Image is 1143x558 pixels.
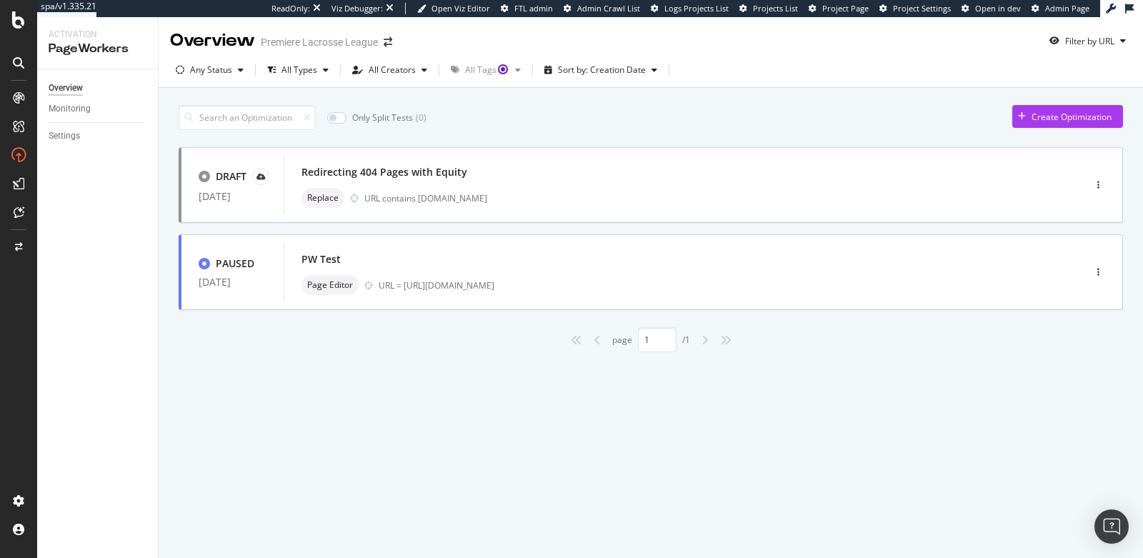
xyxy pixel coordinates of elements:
div: PAUSED [216,256,254,271]
div: Viz Debugger: [331,3,383,14]
span: Projects List [753,3,798,14]
button: All TagsTooltip anchor [445,59,526,81]
a: Admin Page [1032,3,1089,14]
a: FTL admin [501,3,553,14]
div: URL = [URL][DOMAIN_NAME] [379,279,1023,292]
span: Project Settings [893,3,951,14]
div: page / 1 [612,327,690,352]
span: Admin Crawl List [577,3,640,14]
button: Sort by: Creation Date [539,59,663,81]
div: Redirecting 404 Pages with Equity [301,165,467,179]
span: Open Viz Editor [431,3,490,14]
div: ( 0 ) [416,111,426,124]
span: Project Page [822,3,869,14]
div: URL contains [DOMAIN_NAME] [364,192,1023,204]
span: Replace [307,194,339,202]
div: angles-right [714,329,737,352]
div: Sort by: Creation Date [558,66,646,74]
div: Open Intercom Messenger [1094,509,1129,544]
span: Logs Projects List [664,3,729,14]
div: [DATE] [199,276,266,288]
span: Open in dev [975,3,1021,14]
div: [DATE] [199,191,266,202]
div: Any Status [190,66,232,74]
a: Project Settings [879,3,951,14]
a: Settings [49,129,148,144]
div: All Types [281,66,317,74]
div: angles-left [565,329,588,352]
div: PW Test [301,252,341,266]
a: Projects List [739,3,798,14]
div: Settings [49,129,80,144]
a: Monitoring [49,101,148,116]
div: Overview [49,81,83,96]
span: FTL admin [514,3,553,14]
div: Filter by URL [1065,35,1114,47]
button: Filter by URL [1044,29,1132,52]
span: Admin Page [1045,3,1089,14]
div: Activation [49,29,146,41]
div: Only Split Tests [352,111,413,124]
div: All Tags [465,66,509,74]
div: PageWorkers [49,41,146,57]
a: Open Viz Editor [417,3,490,14]
div: neutral label [301,275,359,295]
div: Create Optimization [1032,111,1112,123]
div: Overview [170,29,255,53]
div: Monitoring [49,101,91,116]
a: Logs Projects List [651,3,729,14]
div: angle-right [696,329,714,352]
button: All Creators [346,59,433,81]
div: DRAFT [216,169,246,184]
button: All Types [261,59,334,81]
div: ReadOnly: [271,3,310,14]
div: angle-left [588,329,607,352]
div: Premiere Lacrosse League [261,35,378,49]
span: Page Editor [307,281,353,289]
a: Admin Crawl List [564,3,640,14]
div: Tooltip anchor [496,63,509,76]
input: Search an Optimization [179,105,316,130]
div: arrow-right-arrow-left [384,37,392,47]
a: Open in dev [962,3,1021,14]
button: Create Optimization [1012,105,1123,128]
div: All Creators [369,66,416,74]
button: Any Status [170,59,249,81]
a: Overview [49,81,148,96]
div: neutral label [301,188,344,208]
a: Project Page [809,3,869,14]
